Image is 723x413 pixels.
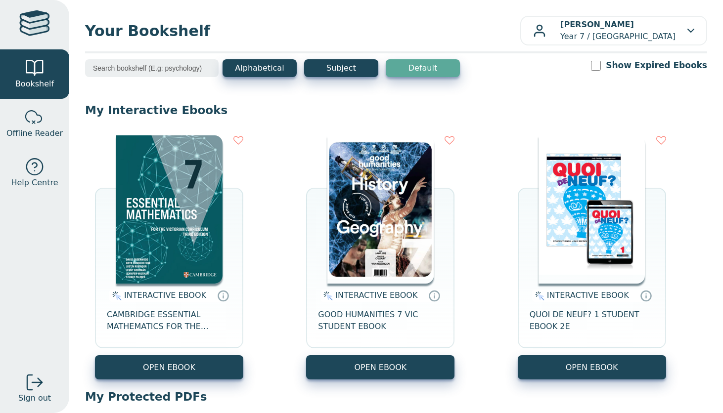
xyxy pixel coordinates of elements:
button: OPEN EBOOK [95,355,243,379]
span: QUOI DE NEUF? 1 STUDENT EBOOK 2E [530,309,654,332]
span: Your Bookshelf [85,20,520,42]
img: interactive.svg [320,290,333,302]
img: interactive.svg [532,290,544,302]
p: My Interactive Ebooks [85,103,707,118]
input: Search bookshelf (E.g: psychology) [85,59,219,77]
span: Help Centre [11,177,58,189]
p: My Protected PDFs [85,389,707,404]
a: Interactive eBooks are accessed online via the publisher’s portal. They contain interactive resou... [217,289,229,301]
img: c71c2be2-8d91-e911-a97e-0272d098c78b.png [327,135,434,284]
span: INTERACTIVE EBOOK [547,290,629,300]
button: Alphabetical [223,59,297,77]
span: Sign out [18,392,51,404]
img: interactive.svg [109,290,122,302]
label: Show Expired Ebooks [606,59,707,72]
b: [PERSON_NAME] [560,20,634,29]
span: CAMBRIDGE ESSENTIAL MATHEMATICS FOR THE VICTORIAN CURRICULUM YEAR 7 EBOOK 3E [107,309,231,332]
span: GOOD HUMANITIES 7 VIC STUDENT EBOOK [318,309,443,332]
button: [PERSON_NAME]Year 7 / [GEOGRAPHIC_DATA] [520,16,707,45]
img: 56f252b5-7391-e911-a97e-0272d098c78b.jpg [539,135,645,284]
button: Subject [304,59,378,77]
span: INTERACTIVE EBOOK [335,290,417,300]
span: Bookshelf [15,78,54,90]
span: Offline Reader [6,127,63,139]
a: Interactive eBooks are accessed online via the publisher’s portal. They contain interactive resou... [640,289,652,301]
button: OPEN EBOOK [306,355,454,379]
button: Default [386,59,460,77]
a: Interactive eBooks are accessed online via the publisher’s portal. They contain interactive resou... [428,289,440,301]
img: a4cdec38-c0cf-47c5-bca4-515c5eb7b3e9.png [116,135,223,284]
span: INTERACTIVE EBOOK [124,290,206,300]
button: OPEN EBOOK [518,355,666,379]
p: Year 7 / [GEOGRAPHIC_DATA] [560,19,676,42]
